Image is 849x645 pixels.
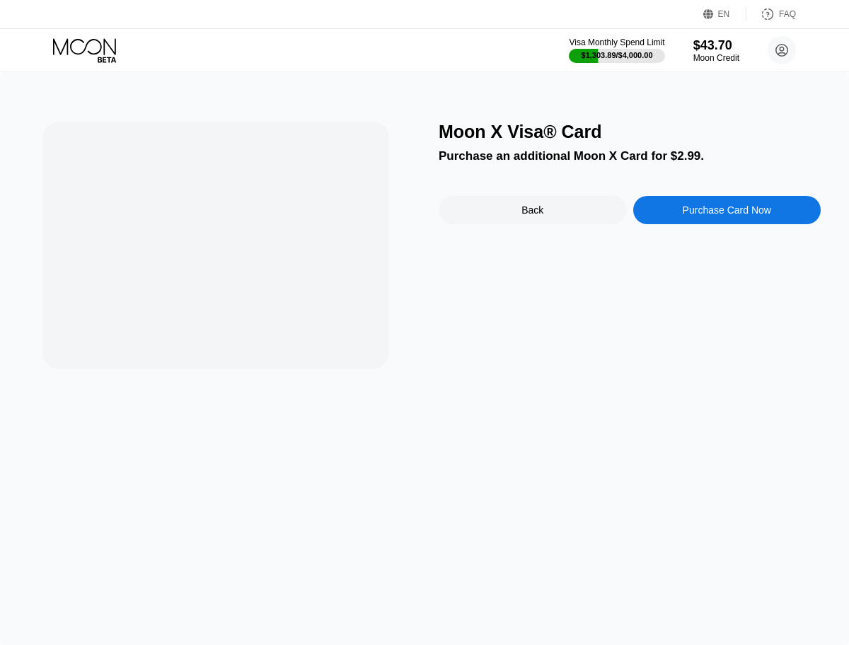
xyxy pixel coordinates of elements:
[683,204,771,216] div: Purchase Card Now
[521,204,543,216] div: Back
[439,122,821,142] div: Moon X Visa® Card
[633,196,821,224] div: Purchase Card Now
[746,7,796,21] div: FAQ
[569,37,664,63] div: Visa Monthly Spend Limit$1,303.89/$4,000.00
[439,196,627,224] div: Back
[693,38,739,63] div: $43.70Moon Credit
[439,149,821,163] div: Purchase an additional Moon X Card for $2.99.
[779,9,796,19] div: FAQ
[582,51,653,59] div: $1,303.89 / $4,000.00
[703,7,746,21] div: EN
[718,9,730,19] div: EN
[569,37,664,47] div: Visa Monthly Spend Limit
[693,53,739,63] div: Moon Credit
[693,38,739,53] div: $43.70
